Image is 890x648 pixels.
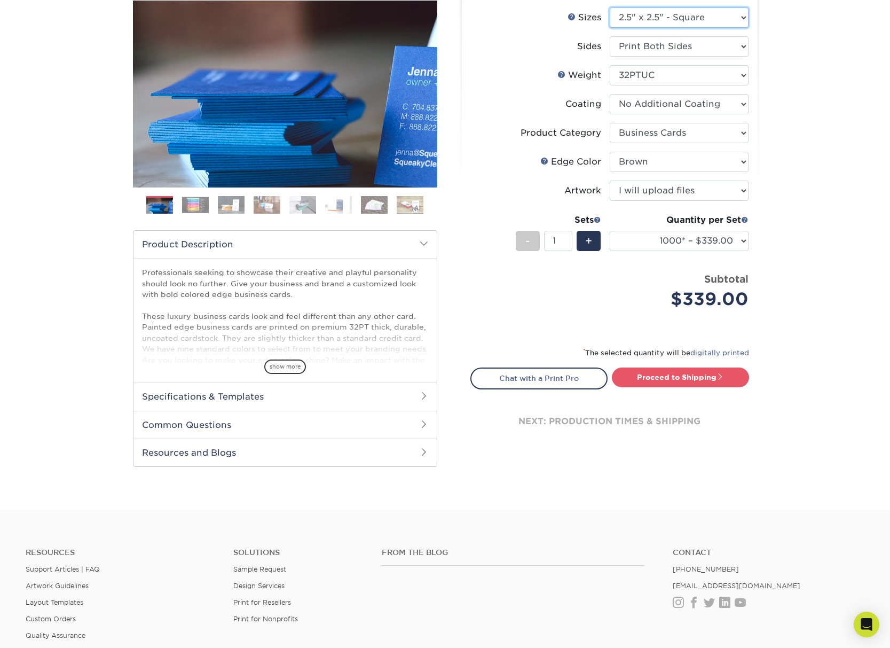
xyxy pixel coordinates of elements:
img: Business Cards 05 [289,196,316,214]
h4: Resources [26,548,217,557]
div: $339.00 [618,286,749,312]
a: Support Articles | FAQ [26,565,100,573]
div: Open Intercom Messenger [854,612,879,637]
img: Business Cards 03 [218,196,245,214]
div: Sets [516,214,601,227]
img: Business Cards 08 [397,196,423,214]
h2: Product Description [133,231,437,258]
span: show more [264,360,306,374]
strong: Subtotal [704,273,749,285]
h2: Common Questions [133,411,437,439]
span: - [525,233,530,249]
a: Artwork Guidelines [26,582,89,590]
div: Sizes [568,11,601,24]
img: Business Cards 04 [254,196,280,214]
a: Chat with a Print Pro [470,368,608,389]
div: Quantity per Set [610,214,749,227]
h4: Solutions [233,548,366,557]
img: Business Cards 06 [325,196,352,214]
div: Sides [577,40,601,53]
span: + [585,233,592,249]
a: Design Services [233,582,285,590]
div: next: production times & shipping [470,389,749,454]
a: Proceed to Shipping [612,368,749,387]
h2: Resources and Blogs [133,439,437,466]
a: Print for Resellers [233,598,291,606]
h4: From the Blog [382,548,644,557]
img: Business Cards 02 [182,197,209,213]
div: Weight [557,69,601,82]
small: The selected quantity will be [583,349,749,357]
div: Coating [565,98,601,111]
a: Layout Templates [26,598,83,606]
a: [EMAIL_ADDRESS][DOMAIN_NAME] [673,582,800,590]
p: Professionals seeking to showcase their creative and playful personality should look no further. ... [142,267,428,474]
img: Business Cards 01 [146,192,173,219]
div: Edge Color [540,155,601,168]
h2: Specifications & Templates [133,382,437,410]
a: Print for Nonprofits [233,615,298,623]
div: Artwork [564,184,601,197]
div: Product Category [521,127,601,139]
a: [PHONE_NUMBER] [673,565,739,573]
img: Business Cards 07 [361,196,388,214]
a: Contact [673,548,864,557]
a: Sample Request [233,565,286,573]
a: digitally printed [690,349,749,357]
